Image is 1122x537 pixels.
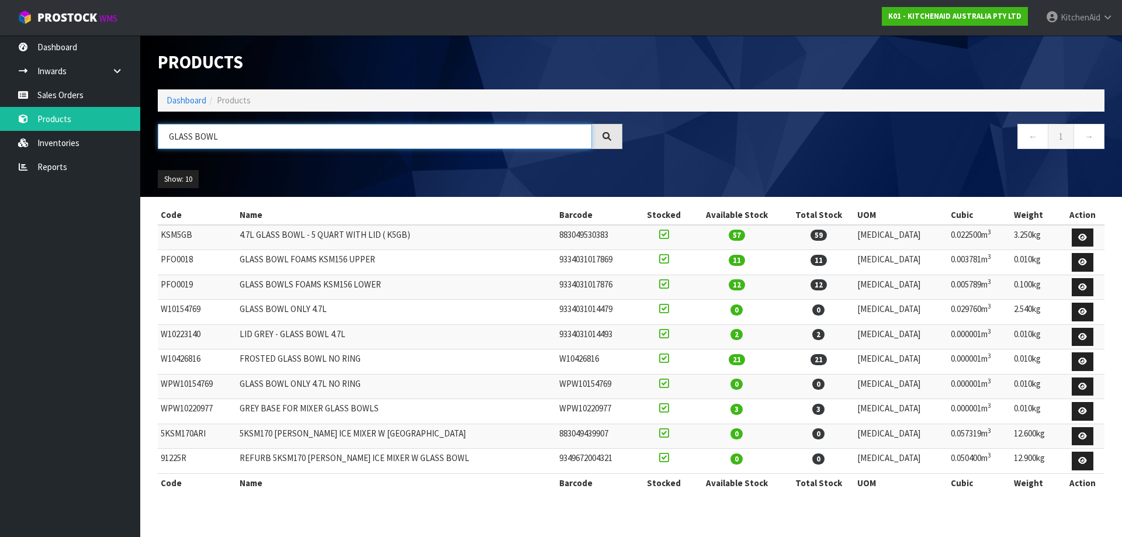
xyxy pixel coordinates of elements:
a: → [1073,124,1104,149]
td: W10154769 [158,300,237,325]
td: 12.600kg [1011,424,1061,449]
td: 2.540kg [1011,300,1061,325]
td: 0.010kg [1011,250,1061,275]
th: Stocked [636,206,690,224]
td: W10223140 [158,324,237,349]
td: REFURB 5KSM170 [PERSON_NAME] ICE MIXER W GLASS BOWL [237,449,557,474]
td: [MEDICAL_DATA] [854,250,948,275]
td: PFO0019 [158,275,237,300]
span: KitchenAid [1061,12,1100,23]
td: [MEDICAL_DATA] [854,225,948,250]
sup: 3 [988,278,991,286]
th: Name [237,206,557,224]
span: 21 [729,354,745,365]
td: [MEDICAL_DATA] [854,324,948,349]
td: 5KSM170 [PERSON_NAME] ICE MIXER W [GEOGRAPHIC_DATA] [237,424,557,449]
td: [MEDICAL_DATA] [854,374,948,399]
td: LID GREY - GLASS BOWL 4.7L [237,324,557,349]
th: UOM [854,473,948,492]
td: PFO0018 [158,250,237,275]
span: 3 [730,404,743,415]
td: 0.100kg [1011,275,1061,300]
td: [MEDICAL_DATA] [854,300,948,325]
th: Code [158,206,237,224]
span: 0 [730,428,743,439]
td: 0.010kg [1011,374,1061,399]
span: 3 [812,404,825,415]
td: 4.7L GLASS BOWL - 5 QUART WITH LID ( K5GB) [237,225,557,250]
td: 0.000001m [948,349,1010,375]
td: GLASS BOWL ONLY 4.7L NO RING [237,374,557,399]
td: 0.000001m [948,399,1010,424]
span: 0 [730,304,743,316]
td: 9349672004321 [556,449,636,474]
td: 12.900kg [1011,449,1061,474]
td: 5KSM170ARI [158,424,237,449]
sup: 3 [988,228,991,236]
td: 9334031014479 [556,300,636,325]
sup: 3 [988,252,991,261]
td: 0.050400m [948,449,1010,474]
td: [MEDICAL_DATA] [854,275,948,300]
th: Total Stock [783,206,854,224]
th: Barcode [556,206,636,224]
td: W10426816 [158,349,237,375]
sup: 3 [988,427,991,435]
button: Show: 10 [158,170,199,189]
span: 0 [730,453,743,465]
span: 59 [811,230,827,241]
span: 11 [729,255,745,266]
th: Barcode [556,473,636,492]
sup: 3 [988,352,991,360]
span: 0 [730,379,743,390]
td: 0.010kg [1011,324,1061,349]
sup: 3 [988,327,991,335]
sup: 3 [988,377,991,385]
th: Weight [1011,206,1061,224]
td: 9334031017876 [556,275,636,300]
span: 0 [812,428,825,439]
a: ← [1017,124,1048,149]
td: 91225R [158,449,237,474]
td: 0.022500m [948,225,1010,250]
span: 0 [812,453,825,465]
td: [MEDICAL_DATA] [854,399,948,424]
td: WPW10220977 [158,399,237,424]
span: 21 [811,354,827,365]
nav: Page navigation [640,124,1104,153]
td: 0.003781m [948,250,1010,275]
sup: 3 [988,401,991,410]
th: Weight [1011,473,1061,492]
td: 0.000001m [948,324,1010,349]
td: 883049439907 [556,424,636,449]
span: ProStock [37,10,97,25]
td: WPW10220977 [556,399,636,424]
sup: 3 [988,451,991,459]
td: WPW10154769 [556,374,636,399]
th: Cubic [948,473,1010,492]
td: 0.057319m [948,424,1010,449]
input: Search products [158,124,592,149]
span: 0 [812,304,825,316]
span: 12 [729,279,745,290]
td: WPW10154769 [158,374,237,399]
span: Products [217,95,251,106]
strong: K01 - KITCHENAID AUSTRALIA PTY LTD [888,11,1021,21]
td: 0.000001m [948,374,1010,399]
td: GLASS BOWL FOAMS KSM156 UPPER [237,250,557,275]
span: 12 [811,279,827,290]
small: WMS [99,13,117,24]
span: 2 [730,329,743,340]
th: Code [158,473,237,492]
th: Action [1061,206,1104,224]
td: [MEDICAL_DATA] [854,349,948,375]
h1: Products [158,53,622,72]
a: Dashboard [167,95,206,106]
span: 11 [811,255,827,266]
td: FROSTED GLASS BOWL NO RING [237,349,557,375]
td: GLASS BOWL ONLY 4.7L [237,300,557,325]
span: 57 [729,230,745,241]
th: Available Stock [691,206,783,224]
td: 0.029760m [948,300,1010,325]
td: 0.010kg [1011,399,1061,424]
